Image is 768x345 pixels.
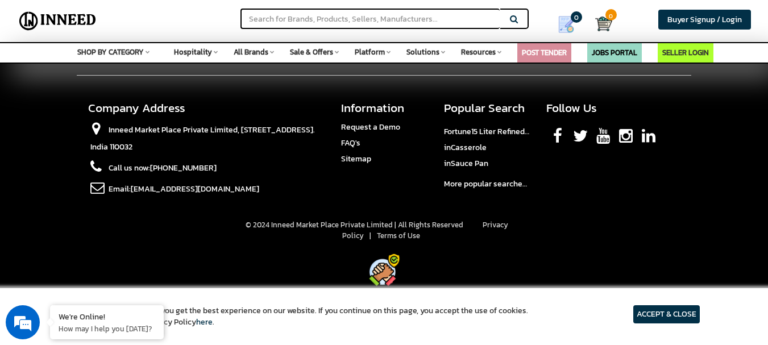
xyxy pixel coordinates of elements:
article: We use cookies to ensure you get the best experience on our website. If you continue on this page... [68,305,528,328]
img: Inneed.Market [15,7,100,35]
textarea: Type your message and hit 'Enter' [6,227,217,267]
span: Sale & Offers [290,47,333,57]
li: Email: [88,181,324,202]
p: How may I help you today? [59,323,155,334]
a: Cart 0 [595,11,603,36]
a: Buyer Signup / Login [658,10,751,30]
span: Buyer Signup / Login [667,14,742,26]
a: my Quotes 0 [545,11,595,38]
em: Driven by SalesIQ [89,214,144,222]
a: JOBS PORTAL [592,47,637,58]
span: All Brands [234,47,268,57]
span: Casserole [451,142,487,153]
span: Hospitality [174,47,212,57]
img: Show My Quotes [558,16,575,33]
a: Call us now: [109,162,150,174]
span: 0 [605,9,617,20]
div: We're Online! [59,311,155,322]
a: POST TENDER [522,47,567,58]
img: logo_Zg8I0qSkbAqR2WFHt3p6CTuqpyXMFPubPcD2OT02zFN43Cy9FUNNG3NEPhM_Q1qe_.png [19,68,48,74]
div: Chat with us now [59,64,191,78]
a: Fortune15 Liter Refined Sunflower Oil [444,126,572,138]
p: Made with [77,287,691,301]
h4: Popular Search [444,101,529,114]
span: 0 [571,11,582,23]
span: © 2024 Inneed Market Place Private Limited | All Rights Reserved [246,220,463,231]
div: Minimize live chat window [186,6,214,33]
h4: Company Address [88,101,324,114]
a: More popular searches >> [444,178,537,190]
a: FAQ's [341,137,360,149]
a: here [196,316,213,328]
a: [PHONE_NUMBER] [150,162,217,174]
span: Solutions [406,47,439,57]
span: Resources [461,47,496,57]
span: We're online! [66,101,157,216]
a: Sitemap [341,153,371,165]
span: Sauce Pan [451,157,488,169]
li: in [444,142,529,158]
a: Terms of Use [377,230,420,241]
h4: Follow Us [546,101,683,114]
a: Privacy Policy [342,219,508,241]
a: SELLER LOGIN [662,47,709,58]
h4: Information [341,101,426,114]
img: inneed-footer-icon.png [367,253,401,287]
span: Inneed Market Place Private Limited, [STREET_ADDRESS]. India 110032 [90,124,315,153]
a: [EMAIL_ADDRESS][DOMAIN_NAME] [131,183,259,195]
span: SHOP BY CATEGORY [77,47,144,57]
img: Cart [595,15,612,32]
li: in [444,158,529,174]
article: ACCEPT & CLOSE [633,305,700,323]
a: Request a Demo [341,121,400,133]
span: | [342,219,508,241]
img: salesiqlogo_leal7QplfZFryJ6FIlVepeu7OftD7mt8q6exU6-34PB8prfIgodN67KcxXM9Y7JQ_.png [78,215,86,222]
span: Platform [355,47,385,57]
input: Search for Brands, Products, Sellers, Manufacturers... [240,9,500,29]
